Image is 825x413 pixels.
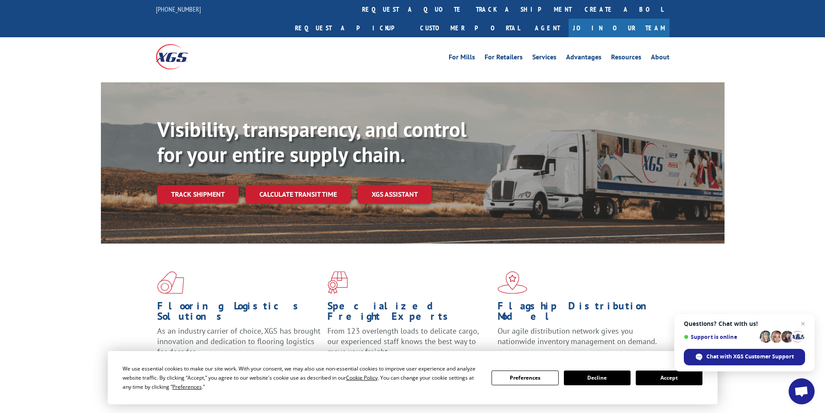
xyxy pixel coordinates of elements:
div: Chat with XGS Customer Support [684,349,805,365]
a: For Retailers [485,54,523,63]
a: Track shipment [157,185,239,203]
img: xgs-icon-total-supply-chain-intelligence-red [157,271,184,294]
span: Support is online [684,334,757,340]
b: Visibility, transparency, and control for your entire supply chain. [157,116,466,168]
a: Calculate transit time [246,185,351,204]
div: Cookie Consent Prompt [108,351,718,404]
img: xgs-icon-flagship-distribution-model-red [498,271,527,294]
span: Preferences [172,383,202,390]
h1: Flagship Distribution Model [498,301,661,326]
a: Services [532,54,556,63]
img: xgs-icon-focused-on-flooring-red [327,271,348,294]
button: Decline [564,371,631,385]
a: Customer Portal [414,19,526,37]
span: Chat with XGS Customer Support [706,353,794,361]
a: Agent [526,19,569,37]
h1: Flooring Logistics Solutions [157,301,321,326]
span: Our agile distribution network gives you nationwide inventory management on demand. [498,326,657,346]
a: Advantages [566,54,602,63]
a: [PHONE_NUMBER] [156,5,201,13]
span: As an industry carrier of choice, XGS has brought innovation and dedication to flooring logistics... [157,326,320,357]
a: About [651,54,670,63]
p: From 123 overlength loads to delicate cargo, our experienced staff knows the best way to move you... [327,326,491,364]
a: XGS ASSISTANT [358,185,432,204]
a: Join Our Team [569,19,670,37]
div: We use essential cookies to make our site work. With your consent, we may also use non-essential ... [123,364,481,391]
a: Resources [611,54,641,63]
div: Open chat [789,378,815,404]
a: Request a pickup [288,19,414,37]
button: Accept [636,371,702,385]
button: Preferences [492,371,558,385]
span: Questions? Chat with us! [684,320,805,327]
span: Close chat [798,319,808,329]
a: For Mills [449,54,475,63]
h1: Specialized Freight Experts [327,301,491,326]
span: Cookie Policy [346,374,378,381]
